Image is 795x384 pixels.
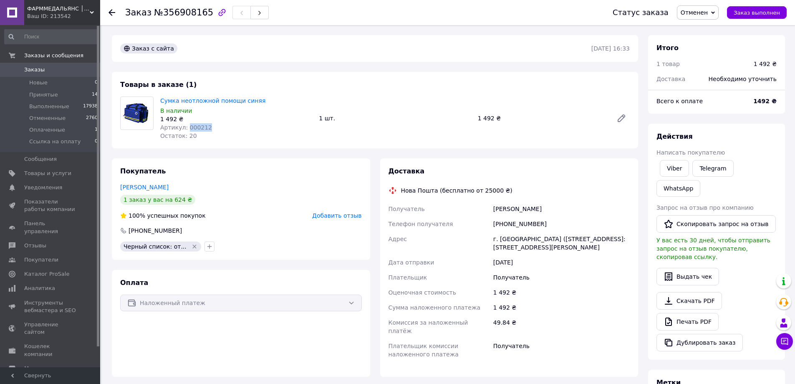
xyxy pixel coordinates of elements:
button: Заказ выполнен [727,6,787,19]
span: 2760 [86,114,98,122]
span: Уведомления [24,184,62,191]
span: Товары и услуги [24,170,71,177]
span: Заказы и сообщения [24,52,83,59]
span: Сумма наложенного платежа [389,304,481,311]
span: Написать покупателю [656,149,725,156]
span: Покупатель [120,167,166,175]
span: 0 [95,79,98,86]
div: 1 заказ у вас на 624 ₴ [120,195,195,205]
div: Необходимо уточнить [704,70,782,88]
span: Доставка [389,167,425,175]
input: Поиск [4,29,98,44]
button: Скопировать запрос на отзыв [656,215,776,233]
span: Доставка [656,76,685,82]
button: Выдать чек [656,268,719,285]
span: Адрес [389,236,407,242]
span: Отменен [681,9,708,16]
span: 1 товар [656,61,680,67]
span: Оценочная стоимость [389,289,457,296]
span: Панель управления [24,220,77,235]
div: Вернуться назад [109,8,115,17]
span: Оплата [120,279,148,287]
div: [PERSON_NAME] [492,201,631,216]
a: Сумка неотложной помощи синяя [160,97,265,104]
span: Управление сайтом [24,321,77,336]
span: У вас есть 30 дней, чтобы отправить запрос на отзыв покупателю, скопировав ссылку. [656,237,770,260]
span: Всего к оплате [656,98,703,104]
span: Сообщения [24,155,57,163]
span: 0 [95,138,98,145]
span: Аналитика [24,285,55,292]
a: Редактировать [613,110,630,127]
span: Плательщик комиссии наложенного платежа [389,343,459,358]
a: Печать PDF [656,313,719,331]
div: г. [GEOGRAPHIC_DATA] ([STREET_ADDRESS]: [STREET_ADDRESS][PERSON_NAME] [492,231,631,255]
div: 1 492 ₴ [160,115,312,123]
span: Заказы [24,66,45,74]
span: Отмененные [29,114,66,122]
div: успешных покупок [120,211,206,220]
span: Кошелек компании [24,343,77,358]
span: Комиссия за наложенный платёж [389,319,468,334]
div: Статус заказа [613,8,669,17]
span: Телефон получателя [389,221,453,227]
div: [PHONE_NUMBER] [492,216,631,231]
span: Дата отправки [389,259,434,266]
div: Получатель [492,270,631,285]
a: Telegram [692,160,733,177]
span: Плательщик [389,274,427,281]
span: Показатели работы компании [24,198,77,213]
img: Сумка неотложной помощи синяя [121,100,153,126]
div: 1 492 ₴ [474,112,610,124]
span: Товары в заказе (1) [120,81,197,89]
span: Заказ [125,8,151,18]
time: [DATE] 16:33 [591,45,630,52]
span: 1 [95,126,98,134]
span: Черный список: от... [124,243,187,250]
a: [PERSON_NAME] [120,184,169,191]
span: В наличии [160,107,192,114]
b: 1492 ₴ [753,98,777,104]
span: Инструменты вебмастера и SEO [24,299,77,314]
div: 1 492 ₴ [492,285,631,300]
span: Оплаченные [29,126,65,134]
span: Действия [656,132,693,140]
span: Маркет [24,365,45,372]
a: Viber [660,160,689,177]
button: Дублировать заказ [656,334,743,351]
svg: Удалить метку [191,243,198,250]
a: WhatsApp [656,180,700,197]
span: 17938 [83,103,98,110]
span: Запрос на отзыв про компанию [656,204,754,211]
button: Чат с покупателем [776,333,793,350]
span: Заказ выполнен [734,10,780,16]
span: Покупатели [24,256,58,264]
span: 100% [129,212,145,219]
span: ФАРММЕДАЛЬЯНС │ АПТЕЧКИ В УКРАИНЕ [27,5,90,13]
span: Получатель [389,206,425,212]
a: Скачать PDF [656,292,722,310]
span: Отзывы [24,242,46,249]
span: Выполненные [29,103,69,110]
div: Получатель [492,338,631,362]
div: [DATE] [492,255,631,270]
span: №356908165 [154,8,213,18]
div: [PHONE_NUMBER] [128,226,183,235]
span: Артикул: 000212 [160,124,212,131]
div: 1 492 ₴ [492,300,631,315]
div: Ваш ID: 213542 [27,13,100,20]
span: Принятые [29,91,58,99]
span: Новые [29,79,48,86]
span: Ссылка на оплату [29,138,81,145]
div: 1 492 ₴ [754,60,777,68]
span: Итого [656,44,679,52]
span: Добавить отзыв [312,212,361,219]
div: 49.84 ₴ [492,315,631,338]
span: Остаток: 20 [160,132,197,139]
span: 14 [92,91,98,99]
div: Нова Пошта (бесплатно от 25000 ₴) [399,186,515,195]
span: Каталог ProSale [24,270,69,278]
div: 1 шт. [315,112,474,124]
div: Заказ с сайта [120,43,177,53]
